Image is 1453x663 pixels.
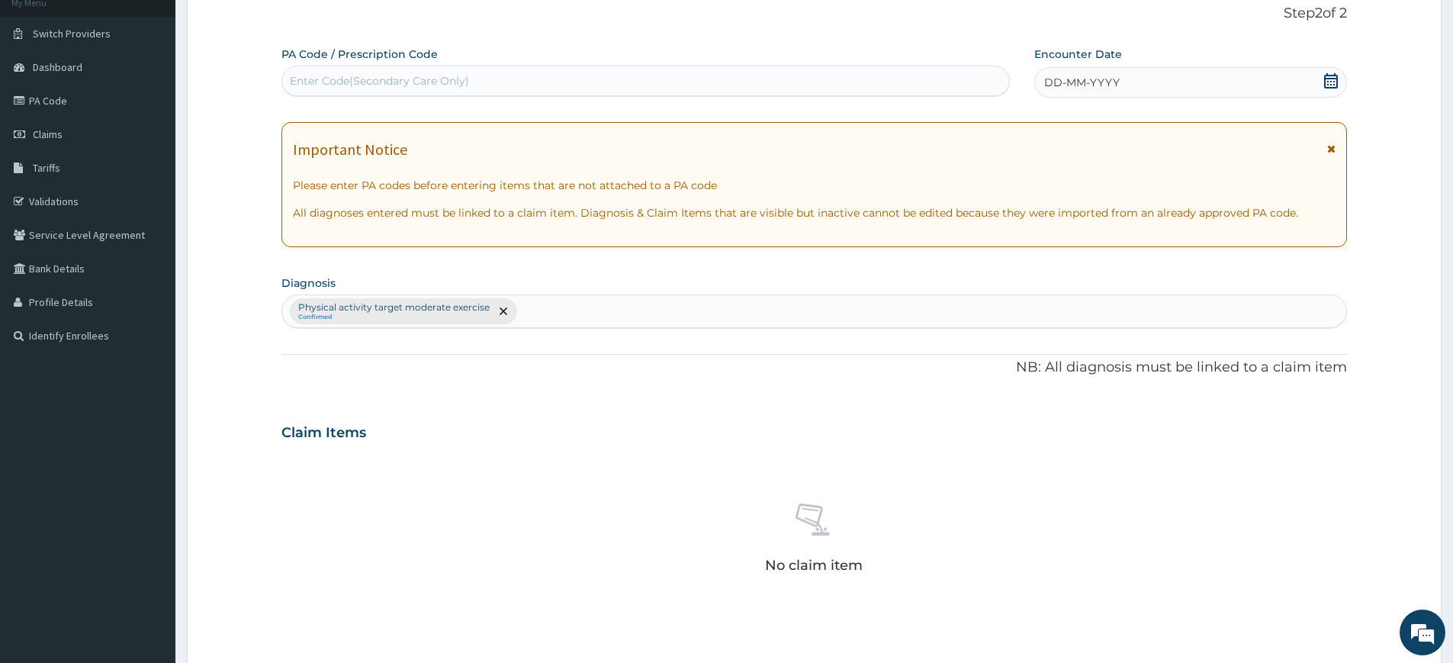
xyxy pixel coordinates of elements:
span: Claims [33,127,63,141]
p: All diagnoses entered must be linked to a claim item. Diagnosis & Claim Items that are visible bu... [293,205,1336,220]
label: PA Code / Prescription Code [281,47,438,62]
p: Please enter PA codes before entering items that are not attached to a PA code [293,178,1336,193]
span: DD-MM-YYYY [1044,75,1120,90]
span: Tariffs [33,161,60,175]
div: Enter Code(Secondary Care Only) [290,73,469,89]
h3: Claim Items [281,425,366,442]
p: Step 2 of 2 [281,5,1347,22]
span: Switch Providers [33,27,111,40]
span: Dashboard [33,60,82,74]
h1: Important Notice [293,141,407,158]
p: No claim item [765,558,863,573]
label: Encounter Date [1034,47,1122,62]
label: Diagnosis [281,275,336,291]
p: NB: All diagnosis must be linked to a claim item [281,358,1347,378]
